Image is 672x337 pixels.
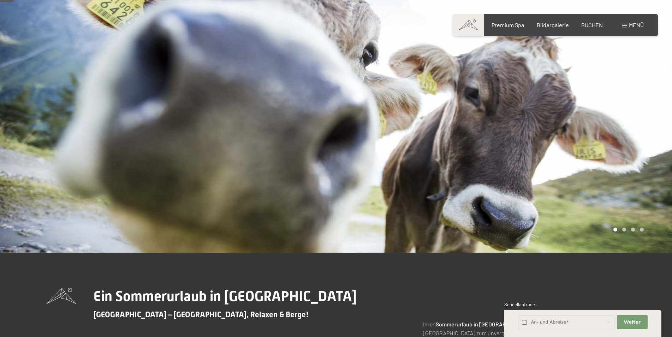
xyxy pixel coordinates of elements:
div: Carousel Page 1 (Current Slide) [613,228,617,231]
div: Carousel Page 2 [622,228,626,231]
span: Schnellanfrage [504,302,535,307]
a: Bildergalerie [537,22,569,28]
span: Weiter [624,319,641,325]
div: Carousel Page 3 [631,228,635,231]
div: Carousel Pagination [611,228,644,231]
div: Carousel Page 4 [640,228,644,231]
button: Weiter [617,315,647,330]
span: Menü [629,22,644,28]
strong: Sommerurlaub in [GEOGRAPHIC_DATA] [436,321,532,327]
a: BUCHEN [581,22,603,28]
a: Premium Spa [492,22,524,28]
span: Ein Sommerurlaub in [GEOGRAPHIC_DATA] [94,288,357,305]
span: [GEOGRAPHIC_DATA] – [GEOGRAPHIC_DATA], Relaxen & Berge! [94,310,309,319]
